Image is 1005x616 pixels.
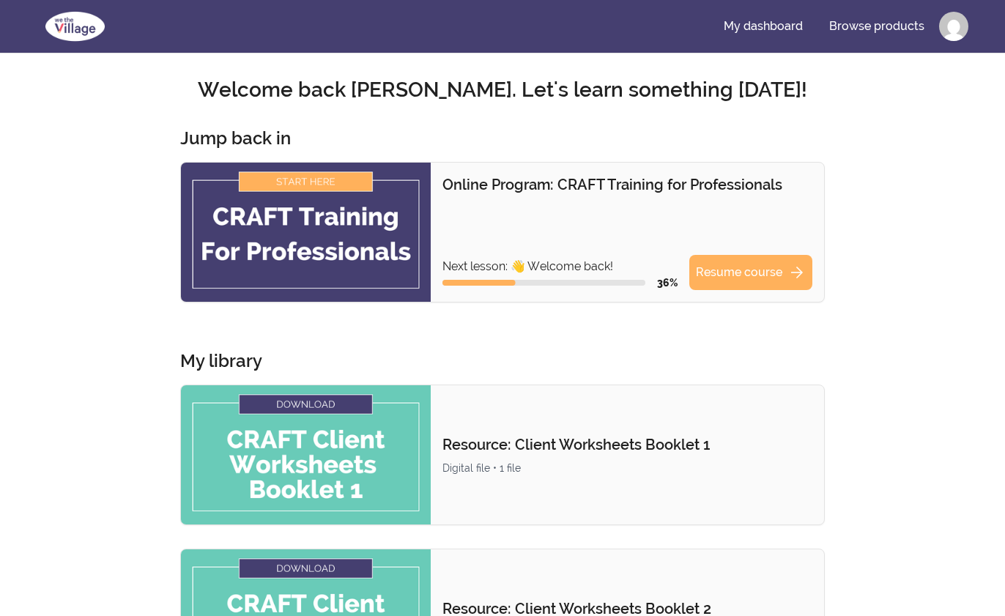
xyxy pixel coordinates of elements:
a: My dashboard [712,9,815,44]
span: arrow_forward [788,264,806,281]
h2: Welcome back [PERSON_NAME]. Let's learn something [DATE]! [37,77,968,103]
a: Resume coursearrow_forward [689,255,812,290]
img: Product image for Online Program: CRAFT Training for Professionals [181,163,431,302]
span: 36 % [657,277,678,289]
h3: My library [180,349,262,373]
img: Profile image for Graham Pergande [939,12,968,41]
nav: Main [712,9,968,44]
a: Product image for Resource: Client Worksheets Booklet 1Resource: Client Worksheets Booklet 1Digit... [180,385,825,525]
img: Product image for Resource: Client Worksheets Booklet 1 [181,385,431,524]
p: Online Program: CRAFT Training for Professionals [442,174,812,195]
h3: Jump back in [180,127,291,150]
div: Course progress [442,280,645,286]
div: Digital file • 1 file [442,461,812,475]
img: We The Village logo [37,9,114,44]
p: Resource: Client Worksheets Booklet 1 [442,434,812,455]
a: Browse products [817,9,936,44]
p: Next lesson: 👋 Welcome back! [442,258,678,275]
